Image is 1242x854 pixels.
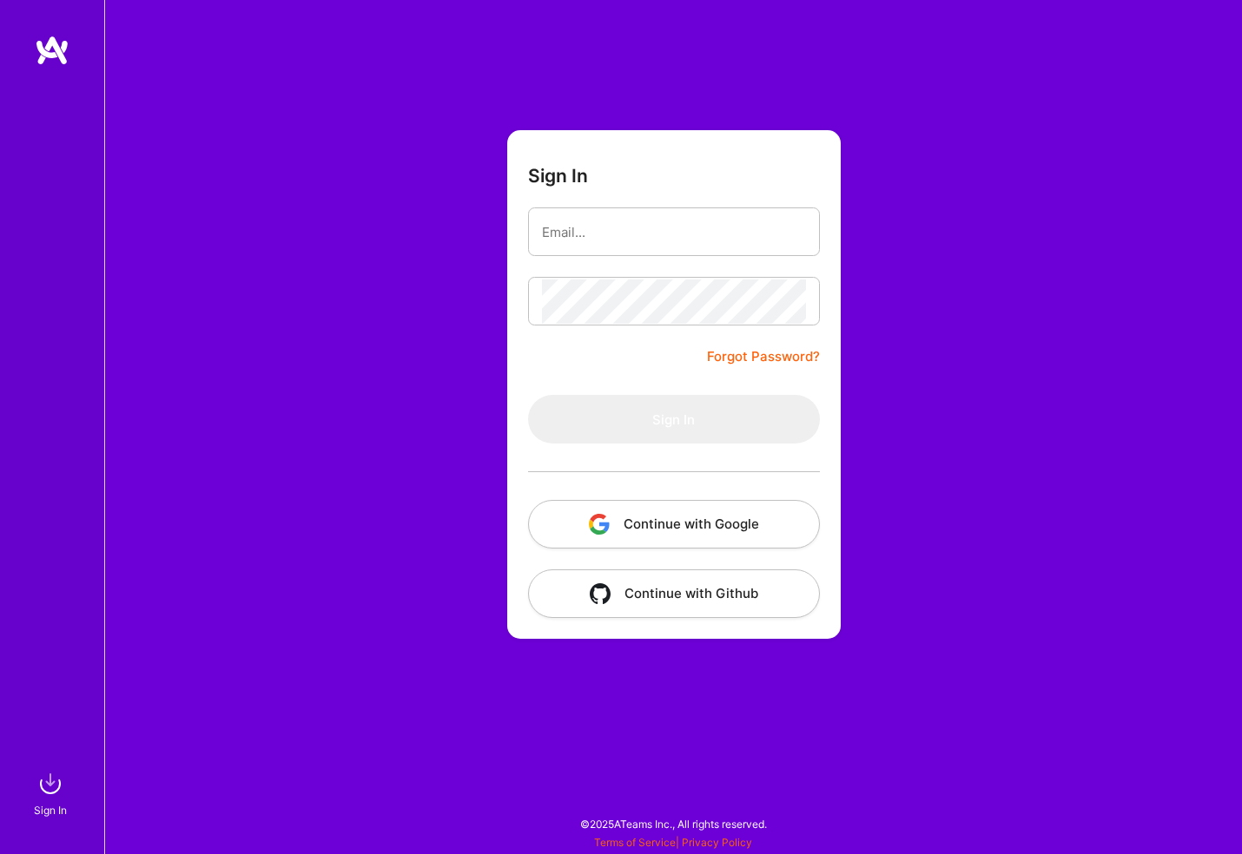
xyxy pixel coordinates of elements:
[707,346,820,367] a: Forgot Password?
[34,801,67,819] div: Sign In
[594,836,752,849] span: |
[542,210,806,254] input: Email...
[33,766,68,801] img: sign in
[528,165,588,187] h3: Sign In
[104,802,1242,845] div: © 2025 ATeams Inc., All rights reserved.
[594,836,676,849] a: Terms of Service
[682,836,752,849] a: Privacy Policy
[35,35,69,66] img: logo
[528,569,820,618] button: Continue with Github
[36,766,68,819] a: sign inSign In
[590,583,611,604] img: icon
[589,514,610,535] img: icon
[528,500,820,549] button: Continue with Google
[528,395,820,443] button: Sign In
